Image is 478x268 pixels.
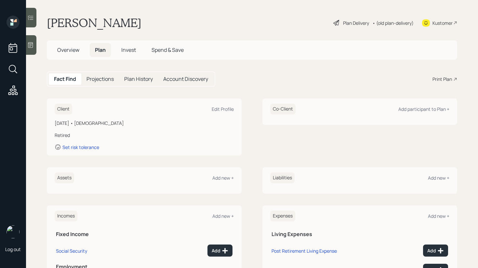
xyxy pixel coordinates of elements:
h5: Plan History [124,76,153,82]
div: Print Plan [432,76,452,82]
h6: Liabilities [270,172,295,183]
h1: [PERSON_NAME] [47,16,141,30]
h6: Client [55,104,72,114]
div: Add new + [212,213,234,219]
span: Invest [121,46,136,53]
div: Add [212,247,228,254]
h6: Expenses [270,211,295,221]
div: Edit Profile [212,106,234,112]
h5: Living Expenses [272,231,448,237]
h6: Assets [55,172,74,183]
div: Add [427,247,444,254]
div: Social Security [56,248,87,254]
img: retirable_logo.png [7,225,20,238]
h5: Projections [86,76,114,82]
span: Overview [57,46,79,53]
div: Plan Delivery [343,20,369,26]
div: Retired [55,132,234,139]
h6: Incomes [55,211,77,221]
div: Log out [5,246,21,252]
div: Kustomer [432,20,453,26]
button: Add [207,245,232,257]
span: Spend & Save [152,46,184,53]
div: [DATE] • [DEMOGRAPHIC_DATA] [55,120,234,127]
span: Plan [95,46,106,53]
div: Add new + [428,213,449,219]
h6: Co-Client [270,104,296,114]
div: Post Retirement Living Expense [272,248,337,254]
div: Add participant to Plan + [398,106,449,112]
h5: Account Discovery [163,76,208,82]
div: • (old plan-delivery) [372,20,414,26]
h5: Fact Find [54,76,76,82]
div: Add new + [428,175,449,181]
div: Add new + [212,175,234,181]
h5: Fixed Income [56,231,232,237]
div: Set risk tolerance [62,144,99,150]
button: Add [423,245,448,257]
